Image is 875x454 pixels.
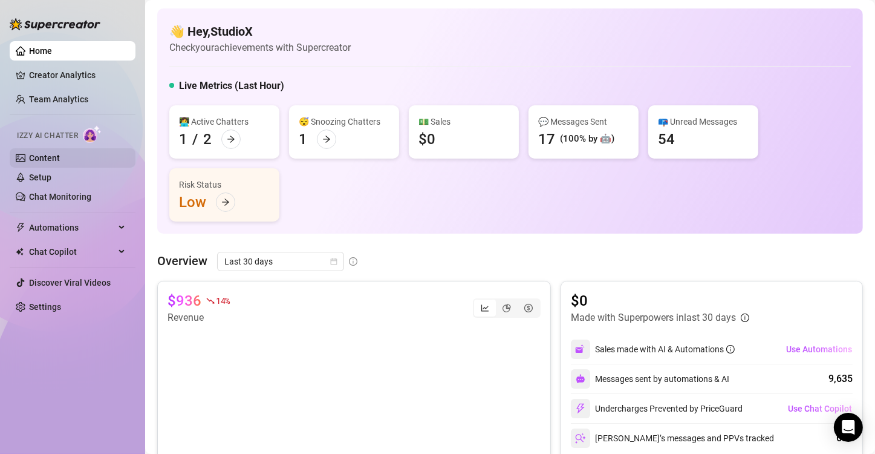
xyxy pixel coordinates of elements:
[560,132,614,146] div: (100% by 🤖)
[16,223,25,232] span: thunderbolt
[179,79,284,93] h5: Live Metrics (Last Hour)
[741,314,749,322] span: info-circle
[299,130,307,149] div: 1
[658,130,675,149] div: 54
[179,115,270,128] div: 👩‍💻 Active Chatters
[473,298,541,318] div: segmented control
[169,40,351,55] article: Check your achievements with Supercreator
[203,130,212,149] div: 2
[538,130,555,149] div: 17
[571,369,729,389] div: Messages sent by automations & AI
[29,242,115,262] span: Chat Copilot
[571,399,743,418] div: Undercharges Prevented by PriceGuard
[418,130,435,149] div: $0
[29,65,126,85] a: Creator Analytics
[595,343,735,356] div: Sales made with AI & Automations
[575,344,586,355] img: svg%3e
[29,278,111,288] a: Discover Viral Videos
[227,135,235,143] span: arrow-right
[29,153,60,163] a: Content
[330,258,337,265] span: calendar
[224,252,337,271] span: Last 30 days
[179,130,187,149] div: 1
[16,248,24,256] img: Chat Copilot
[571,291,749,311] article: $0
[168,291,201,311] article: $936
[503,304,511,312] span: pie-chart
[786,340,853,359] button: Use Automations
[157,252,207,270] article: Overview
[726,345,735,354] span: info-circle
[828,372,853,386] div: 9,635
[571,311,736,325] article: Made with Superpowers in last 30 days
[349,257,357,266] span: info-circle
[786,344,852,354] span: Use Automations
[481,304,489,312] span: line-chart
[216,295,230,306] span: 14 %
[788,404,852,413] span: Use Chat Copilot
[538,115,629,128] div: 💬 Messages Sent
[10,18,100,30] img: logo-BBDzfeDw.svg
[29,173,51,182] a: Setup
[576,374,585,384] img: svg%3e
[206,297,215,305] span: fall
[17,130,78,142] span: Izzy AI Chatter
[29,46,52,56] a: Home
[169,23,351,40] h4: 👋 Hey, StudioX
[418,115,509,128] div: 💵 Sales
[571,429,774,448] div: [PERSON_NAME]’s messages and PPVs tracked
[575,403,586,414] img: svg%3e
[83,125,102,143] img: AI Chatter
[575,433,586,444] img: svg%3e
[221,198,230,206] span: arrow-right
[29,94,88,104] a: Team Analytics
[658,115,749,128] div: 📪 Unread Messages
[834,413,863,442] div: Open Intercom Messenger
[787,399,853,418] button: Use Chat Copilot
[299,115,389,128] div: 😴 Snoozing Chatters
[168,311,230,325] article: Revenue
[29,192,91,202] a: Chat Monitoring
[29,218,115,237] span: Automations
[524,304,533,312] span: dollar-circle
[322,135,331,143] span: arrow-right
[179,178,270,191] div: Risk Status
[29,302,61,312] a: Settings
